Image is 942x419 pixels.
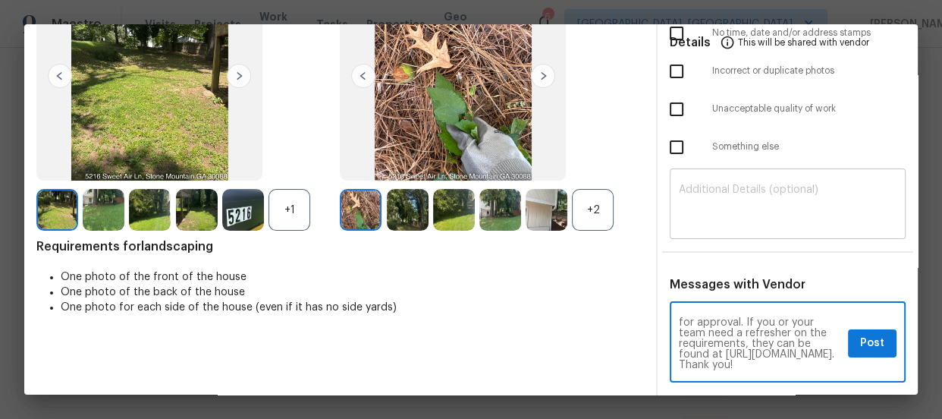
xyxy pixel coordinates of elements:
img: left-chevron-button-url [351,64,375,88]
span: This will be shared with vendor [738,24,869,61]
li: One photo of the front of the house [61,269,644,285]
img: right-chevron-button-url [227,64,251,88]
div: Unacceptable quality of work [658,90,918,128]
li: One photo of the back of the house [61,285,644,300]
textarea: Maintenance Audit Team: Hello! Unfortunately this landscaping visit completed on [DATE] has been ... [679,317,842,370]
span: Incorrect or duplicate photos [712,65,906,77]
span: Messages with Vendor [670,279,805,291]
span: Post [860,334,884,353]
button: Post [848,329,896,358]
img: right-chevron-button-url [531,64,555,88]
li: One photo for each side of the house (even if it has no side yards) [61,300,644,315]
div: Incorrect or duplicate photos [658,52,918,90]
span: Unacceptable quality of work [712,102,906,115]
div: +1 [268,189,310,231]
div: +2 [572,189,614,231]
span: Something else [712,140,906,153]
img: left-chevron-button-url [48,64,72,88]
span: Requirements for landscaping [36,239,644,254]
div: Something else [658,128,918,166]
